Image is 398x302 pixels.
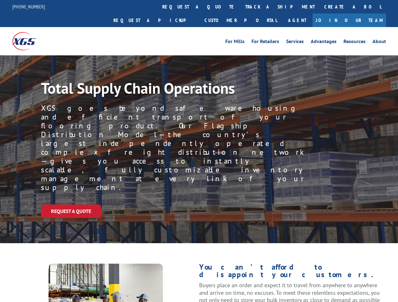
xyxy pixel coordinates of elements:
h1: Total Supply Chain Operations [41,81,296,99]
a: For Mills [225,39,245,46]
a: About [372,39,386,46]
a: Request a pickup [109,14,200,27]
a: Request a Quote [41,204,101,218]
a: [PHONE_NUMBER] [12,3,45,10]
h1: You can’t afford to disappoint your customers. [199,263,386,282]
a: Agent [282,14,313,27]
p: XGS goes beyond safe warehousing and efficient transport of your flooring product. Our Flagship D... [41,104,305,192]
a: Join Our Team [313,14,386,27]
a: Advantages [311,39,337,46]
a: Customer Portal [200,14,282,27]
a: Services [286,39,304,46]
a: Resources [343,39,366,46]
a: For Retailers [251,39,279,46]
